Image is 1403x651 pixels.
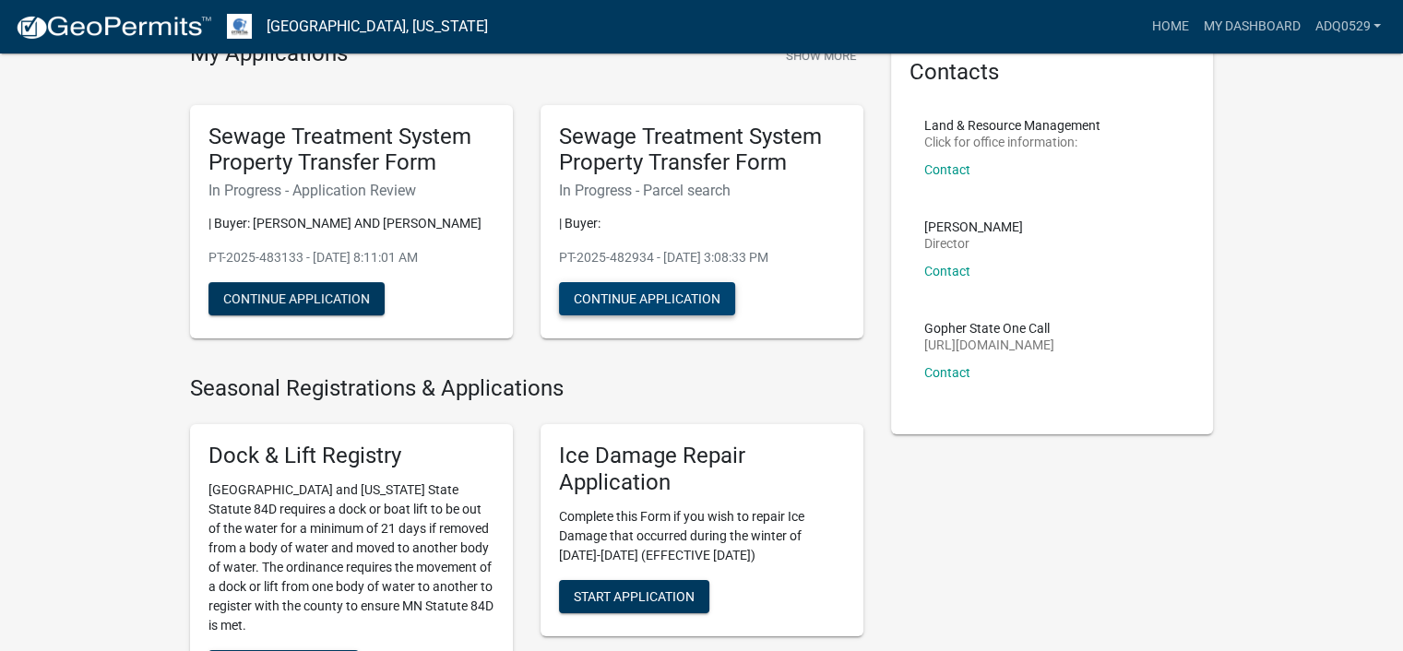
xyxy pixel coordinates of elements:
[190,375,863,402] h4: Seasonal Registrations & Applications
[559,124,845,177] h5: Sewage Treatment System Property Transfer Form
[559,182,845,199] h6: In Progress - Parcel search
[924,162,970,177] a: Contact
[559,443,845,496] h5: Ice Damage Repair Application
[924,136,1100,148] p: Click for office information:
[208,214,494,233] p: | Buyer: [PERSON_NAME] AND [PERSON_NAME]
[910,59,1195,86] h5: Contacts
[1307,9,1388,44] a: adq0529
[1144,9,1195,44] a: Home
[227,14,252,39] img: Otter Tail County, Minnesota
[208,124,494,177] h5: Sewage Treatment System Property Transfer Form
[208,248,494,267] p: PT-2025-483133 - [DATE] 8:11:01 AM
[779,41,863,71] button: Show More
[924,119,1100,132] p: Land & Resource Management
[208,182,494,199] h6: In Progress - Application Review
[1195,9,1307,44] a: My Dashboard
[208,443,494,469] h5: Dock & Lift Registry
[190,41,348,68] h4: My Applications
[924,264,970,278] a: Contact
[208,282,385,315] button: Continue Application
[574,588,695,603] span: Start Application
[924,220,1023,233] p: [PERSON_NAME]
[924,338,1054,351] p: [URL][DOMAIN_NAME]
[559,580,709,613] button: Start Application
[924,237,1023,250] p: Director
[559,248,845,267] p: PT-2025-482934 - [DATE] 3:08:33 PM
[924,365,970,380] a: Contact
[559,507,845,565] p: Complete this Form if you wish to repair Ice Damage that occurred during the winter of [DATE]-[DA...
[208,480,494,635] p: [GEOGRAPHIC_DATA] and [US_STATE] State Statute 84D requires a dock or boat lift to be out of the ...
[559,214,845,233] p: | Buyer:
[924,322,1054,335] p: Gopher State One Call
[559,282,735,315] button: Continue Application
[267,11,488,42] a: [GEOGRAPHIC_DATA], [US_STATE]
